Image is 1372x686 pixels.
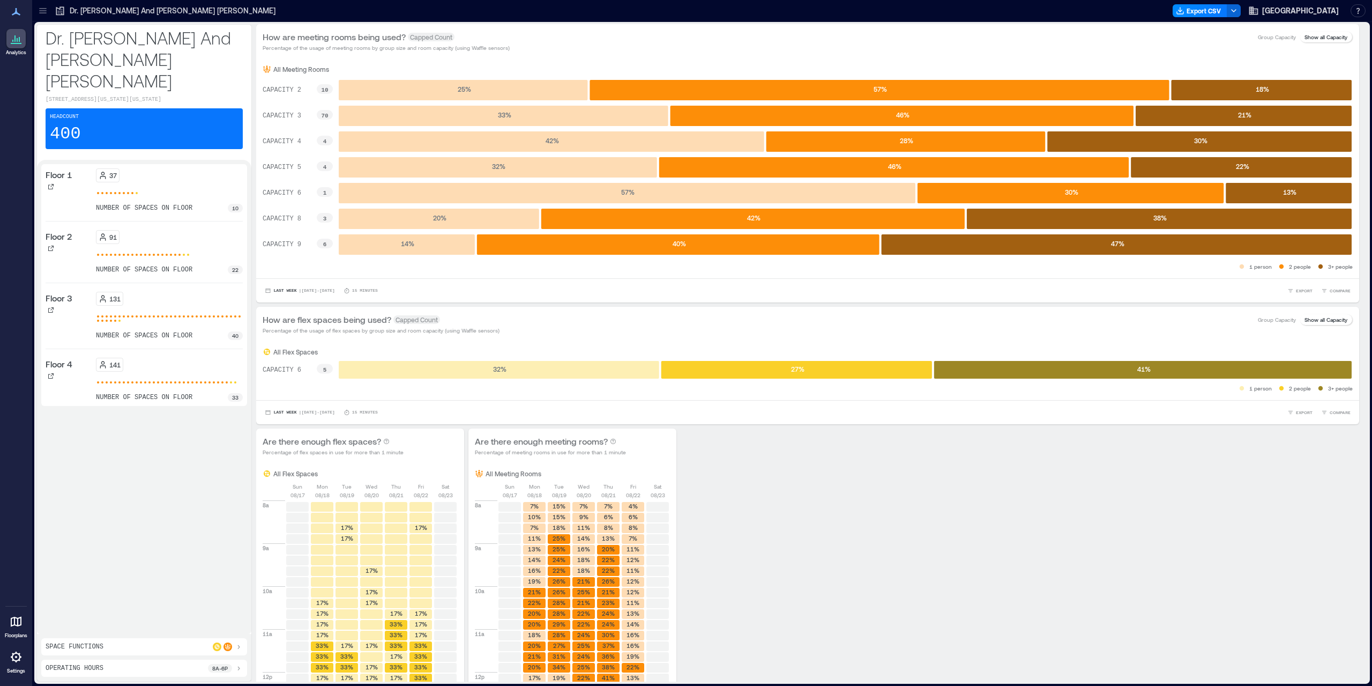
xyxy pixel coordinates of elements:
[1258,33,1296,41] p: Group Capacity
[316,621,329,628] text: 17%
[553,567,565,574] text: 22%
[528,610,541,617] text: 20%
[46,358,72,371] p: Floor 4
[530,524,539,531] text: 7%
[415,621,427,628] text: 17%
[528,513,541,520] text: 10%
[627,588,639,595] text: 12%
[96,204,192,212] p: number of spaces on floor
[475,587,484,595] p: 10a
[340,663,353,670] text: 33%
[263,407,337,418] button: Last Week |[DATE]-[DATE]
[46,230,72,243] p: Floor 2
[401,240,415,247] text: 14 %
[553,642,565,649] text: 27%
[553,621,565,628] text: 29%
[316,610,329,617] text: 17%
[791,365,804,373] text: 27 %
[1137,365,1151,373] text: 41 %
[341,524,353,531] text: 17%
[602,621,615,628] text: 24%
[341,674,353,681] text: 17%
[627,653,639,660] text: 19%
[273,348,318,356] p: All Flex Spaces
[553,545,565,552] text: 25%
[577,524,590,531] text: 11%
[475,544,481,552] p: 9a
[96,393,192,402] p: number of spaces on floor
[212,664,228,673] p: 8a - 6p
[263,544,269,552] p: 9a
[438,491,453,499] p: 08/23
[46,643,103,651] p: Space Functions
[390,674,402,681] text: 17%
[627,610,639,617] text: 13%
[414,663,427,670] text: 33%
[553,503,565,510] text: 15%
[577,621,590,628] text: 22%
[577,610,590,617] text: 22%
[627,545,639,552] text: 11%
[96,265,192,274] p: number of spaces on floor
[1154,214,1167,222] text: 38 %
[475,673,484,681] p: 12p
[604,503,613,510] text: 7%
[263,501,269,510] p: 8a
[390,642,402,649] text: 33%
[602,588,615,595] text: 21%
[390,653,402,660] text: 17%
[577,578,590,585] text: 21%
[546,137,560,144] text: 42 %
[528,674,541,681] text: 17%
[5,632,27,639] p: Floorplans
[316,653,329,660] text: 33%
[46,664,103,673] p: Operating Hours
[50,123,81,145] p: 400
[263,285,337,296] button: Last Week |[DATE]-[DATE]
[494,365,507,373] text: 32 %
[528,653,541,660] text: 21%
[897,111,910,119] text: 46 %
[553,578,565,585] text: 26%
[627,642,639,649] text: 16%
[1289,384,1311,393] p: 2 people
[414,653,427,660] text: 33%
[263,215,301,223] text: CAPACITY 8
[486,469,541,478] p: All Meeting Rooms
[577,545,590,552] text: 16%
[498,111,511,119] text: 33 %
[577,642,590,649] text: 25%
[7,668,25,674] p: Settings
[475,501,481,510] p: 8a
[352,409,378,416] p: 15 minutes
[493,163,506,170] text: 32 %
[316,599,329,606] text: 17%
[414,642,427,649] text: 33%
[340,491,354,499] p: 08/19
[70,5,275,16] p: Dr. [PERSON_NAME] And [PERSON_NAME] [PERSON_NAME]
[627,556,639,563] text: 12%
[366,642,378,649] text: 17%
[393,315,440,324] span: Capped Count
[414,491,428,499] p: 08/22
[475,630,484,638] p: 11a
[554,482,564,491] p: Tue
[1304,33,1347,41] p: Show all Capacity
[366,588,378,595] text: 17%
[342,482,352,491] p: Tue
[1328,262,1353,271] p: 3+ people
[1249,384,1272,393] p: 1 person
[627,599,639,606] text: 11%
[475,448,626,456] p: Percentage of meeting rooms in use for more than 1 minute
[1256,85,1270,93] text: 18 %
[874,85,888,93] text: 57 %
[553,535,565,542] text: 25%
[553,599,565,606] text: 28%
[602,567,615,574] text: 22%
[263,587,272,595] p: 10a
[602,535,615,542] text: 13%
[390,663,402,670] text: 33%
[527,491,542,499] p: 08/18
[651,491,665,499] p: 08/23
[629,503,638,510] text: 4%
